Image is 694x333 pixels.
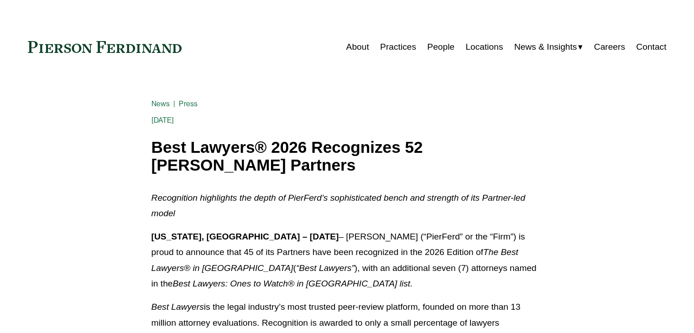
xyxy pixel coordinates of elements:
[179,99,198,108] a: Press
[594,38,625,56] a: Careers
[173,279,413,288] em: Best Lawyers: Ones to Watch® in [GEOGRAPHIC_DATA] list.
[465,38,503,56] a: Locations
[636,38,666,56] a: Contact
[151,116,174,125] span: [DATE]
[151,232,339,241] strong: [US_STATE], [GEOGRAPHIC_DATA] – [DATE]
[514,39,577,55] span: News & Insights
[151,99,170,108] a: News
[514,38,583,56] a: folder dropdown
[346,38,369,56] a: About
[151,302,204,312] em: Best Lawyers
[296,263,355,273] em: “Best Lawyers”
[151,247,521,273] em: The Best Lawyers® in [GEOGRAPHIC_DATA]
[427,38,454,56] a: People
[380,38,416,56] a: Practices
[151,139,543,174] h1: Best Lawyers® 2026 Recognizes 52 [PERSON_NAME] Partners
[151,193,528,219] em: Recognition highlights the depth of PierFerd’s sophisticated bench and strength of its Partner-le...
[151,229,543,292] p: – [PERSON_NAME] (“PierFerd” or the “Firm”) is proud to announce that 45 of its Partners have been...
